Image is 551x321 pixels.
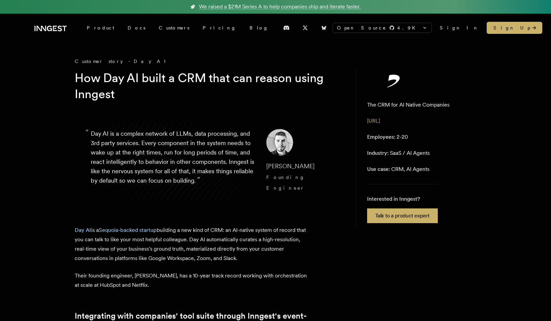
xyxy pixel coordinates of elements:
p: The CRM for AI Native Companies [367,101,450,109]
h1: How Day AI built a CRM that can reason using Inngest [75,70,332,102]
p: Their founding engineer, [PERSON_NAME], has a 10-year track record working with orchestration at ... [75,271,309,290]
span: Employees: [367,134,395,140]
span: 4.9 K [397,24,419,31]
span: Founding Engineer [266,175,305,191]
p: Interested in Inngest? [367,195,438,203]
p: 2-20 [367,133,408,141]
p: SaaS / AI Agents [367,149,430,157]
a: Pricing [196,22,243,34]
span: Open Source [337,24,387,31]
img: Image of Erik Munson [266,129,293,156]
a: Sign Up [487,22,542,34]
a: Docs [121,22,152,34]
a: [URL] [367,118,380,124]
a: Blog [243,22,275,34]
a: Bluesky [317,22,331,33]
span: We raised a $21M Series A to help companies ship and iterate faster. [199,3,361,11]
a: Customers [152,22,196,34]
img: Day AI's logo [367,74,421,87]
p: CRM, AI Agents [367,165,429,173]
span: Industry: [367,150,389,156]
div: Customer story - Day AI [75,58,343,65]
p: Day AI is a complex network of LLMs, data processing, and 3rd party services. Every component in ... [91,129,256,193]
a: Talk to a product expert [367,208,438,223]
p: is a building a new kind of CRM: an AI-native system of record that you can talk to like your mos... [75,226,309,263]
span: ” [197,175,200,185]
span: “ [85,130,89,134]
div: Product [80,22,121,34]
a: Sign In [440,24,479,31]
a: X [298,22,313,33]
a: Sequoia-backed startup [99,227,157,233]
a: Discord [279,22,294,33]
span: Use case: [367,166,390,172]
a: Day AI [75,227,91,233]
span: [PERSON_NAME] [266,163,315,170]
